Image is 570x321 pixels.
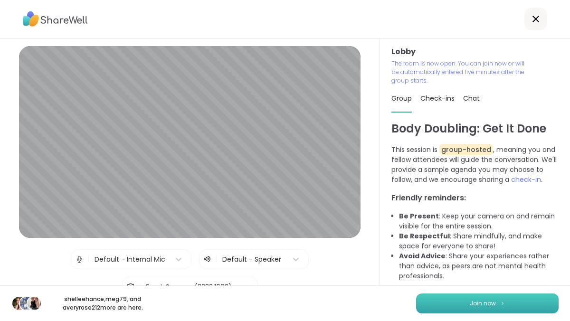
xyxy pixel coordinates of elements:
[75,250,84,269] img: Microphone
[215,254,218,265] span: |
[20,297,33,310] img: meg79
[28,297,41,310] img: averyrose212
[87,250,90,269] span: |
[391,145,559,185] p: This session is , meaning you and fellow attendees will guide the conversation. We'll provide a s...
[511,175,541,184] span: check-in
[399,211,439,221] b: Be Present
[399,251,446,261] b: Avoid Advice
[23,8,88,30] img: ShareWell Logo
[399,211,559,231] li: : Keep your camera on and remain visible for the entire session.
[399,231,559,251] li: : Share mindfully, and make space for everyone to share!
[12,297,26,310] img: shelleehance
[470,299,496,308] span: Join now
[420,94,455,103] span: Check-ins
[399,251,559,281] li: : Share your experiences rather than advice, as peers are not mental health professionals.
[500,301,505,306] img: ShareWell Logomark
[49,295,156,312] p: shelleehance , meg79 , and averyrose212 more are here.
[399,231,450,241] b: Be Respectful
[146,282,232,292] div: Front Camera (2232:1082)
[391,94,412,103] span: Group
[416,293,559,313] button: Join now
[463,94,480,103] span: Chat
[391,120,559,137] h1: Body Doubling: Get It Done
[126,277,135,296] img: Camera
[95,255,165,264] div: Default - Internal Mic
[391,46,559,57] h3: Lobby
[439,144,493,155] span: group-hosted
[139,277,141,296] span: |
[391,192,559,204] h3: Friendly reminders:
[391,59,528,85] p: The room is now open. You can join now or will be automatically entered five minutes after the gr...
